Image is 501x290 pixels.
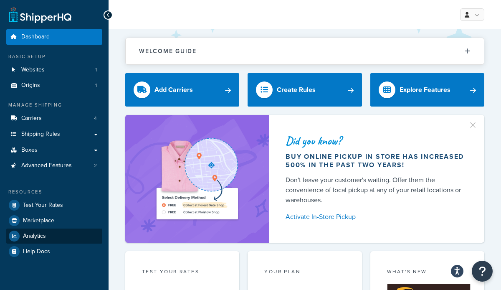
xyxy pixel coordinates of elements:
a: Marketplace [6,213,102,228]
div: Buy online pickup in store has increased 500% in the past two years! [286,153,464,169]
span: Dashboard [21,33,50,41]
li: Origins [6,78,102,93]
div: Resources [6,188,102,196]
span: Advanced Features [21,162,72,169]
a: Help Docs [6,244,102,259]
div: Explore Features [400,84,450,96]
a: Explore Features [370,73,484,107]
span: Help Docs [23,248,50,255]
div: What's New [387,268,468,277]
a: Advanced Features2 [6,158,102,173]
h2: Welcome Guide [139,48,197,54]
a: Websites1 [6,62,102,78]
div: Manage Shipping [6,102,102,109]
img: ad-shirt-map-b0359fc47e01cab431d101c4b569394f6a03f54285957d908178d52f29eb9668.png [138,135,256,224]
span: Origins [21,82,40,89]
a: Test Your Rates [6,198,102,213]
div: Basic Setup [6,53,102,60]
a: Shipping Rules [6,127,102,142]
div: Did you know? [286,135,464,147]
div: Your Plan [264,268,345,277]
a: Activate In-Store Pickup [286,211,464,223]
div: Create Rules [277,84,316,96]
a: Origins1 [6,78,102,93]
a: Create Rules [248,73,362,107]
button: Open Resource Center [472,261,493,282]
span: Analytics [23,233,46,240]
span: 1 [95,82,97,89]
span: Carriers [21,115,42,122]
li: Websites [6,62,102,78]
a: Carriers4 [6,111,102,126]
span: 4 [94,115,97,122]
li: Carriers [6,111,102,126]
a: Boxes [6,142,102,158]
span: Boxes [21,147,38,154]
a: Add Carriers [125,73,239,107]
span: Marketplace [23,217,54,224]
button: Welcome Guide [126,38,484,64]
div: Add Carriers [154,84,193,96]
a: Analytics [6,229,102,244]
span: Shipping Rules [21,131,60,138]
a: Dashboard [6,29,102,45]
span: Websites [21,66,45,74]
span: 2 [94,162,97,169]
div: Test your rates [142,268,223,277]
li: Advanced Features [6,158,102,173]
span: 1 [95,66,97,74]
div: Don't leave your customer's waiting. Offer them the convenience of local pickup at any of your re... [286,175,464,205]
span: Test Your Rates [23,202,63,209]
